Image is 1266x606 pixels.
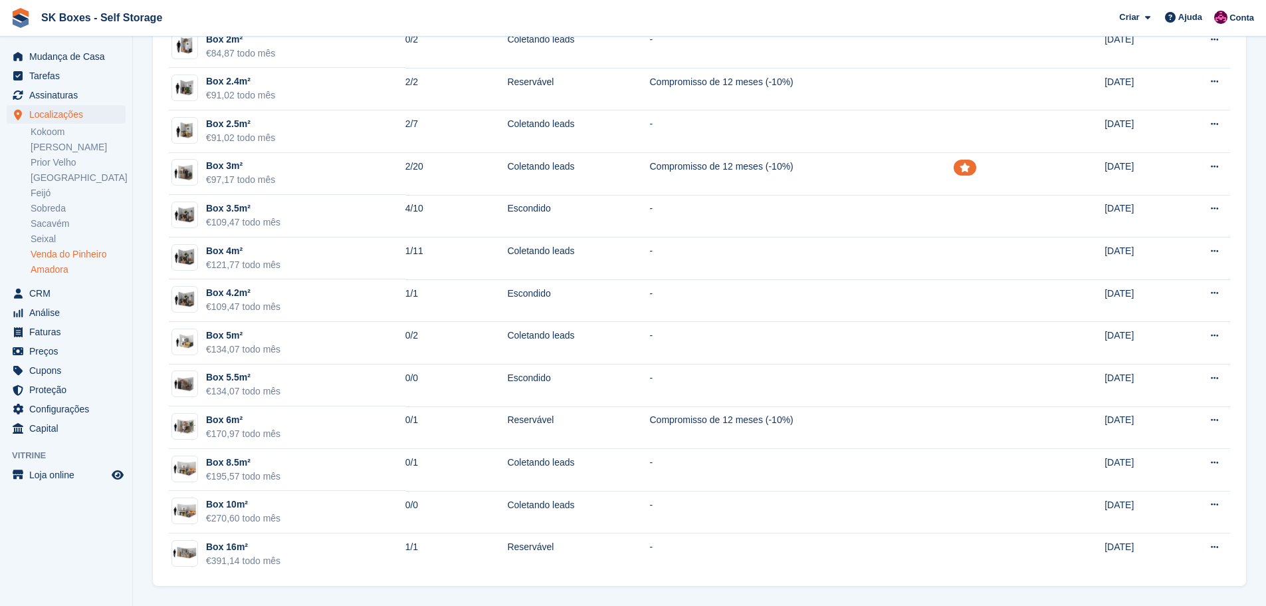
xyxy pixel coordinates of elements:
[206,456,280,470] div: Box 8.5m²
[206,75,275,88] div: Box 2.4m²
[7,303,126,322] a: menu
[7,284,126,303] a: menu
[507,195,649,237] td: Escondido
[31,263,126,276] a: Amadora
[29,380,109,399] span: Proteção
[7,361,126,380] a: menu
[206,540,280,554] div: Box 16m²
[7,105,126,124] a: menu
[1105,449,1171,492] td: [DATE]
[29,361,109,380] span: Cupons
[649,195,954,237] td: -
[206,413,280,427] div: Box 6m²
[29,323,109,341] span: Faturas
[507,449,649,492] td: Coletando leads
[1229,11,1254,25] span: Conta
[7,342,126,361] a: menu
[7,380,126,399] a: menu
[649,491,954,533] td: -
[206,343,280,357] div: €134,07 todo mês
[31,156,126,169] a: Prior Velho
[649,279,954,322] td: -
[405,279,508,322] td: 1/1
[206,329,280,343] div: Box 5m²
[405,26,508,69] td: 0/2
[649,68,954,110] td: Compromisso de 12 meses (-10%)
[29,47,109,66] span: Mudança de Casa
[405,322,508,365] td: 0/2
[507,153,649,196] td: Coletando leads
[11,8,31,28] img: stora-icon-8386f47178a22dfd0bd8f6a31ec36ba5ce8667c1dd55bd0f319d3a0aa187defe.svg
[31,172,126,184] a: [GEOGRAPHIC_DATA]
[1105,279,1171,322] td: [DATE]
[29,419,109,438] span: Capital
[405,533,508,575] td: 1/1
[206,371,280,384] div: Box 5.5m²
[405,449,508,492] td: 0/1
[1105,365,1171,407] td: [DATE]
[206,498,280,512] div: Box 10m²
[405,153,508,196] td: 2/20
[507,68,649,110] td: Reservável
[507,279,649,322] td: Escondido
[1105,491,1171,533] td: [DATE]
[206,216,280,229] div: €109,47 todo mês
[1105,26,1171,69] td: [DATE]
[7,419,126,438] a: menu
[206,427,280,441] div: €170,97 todo mês
[206,47,275,61] div: €84,87 todo mês
[31,218,126,230] a: Sacavém
[31,141,126,154] a: [PERSON_NAME]
[649,449,954,492] td: -
[31,187,126,200] a: Feijó
[1119,11,1139,24] span: Criar
[110,467,126,483] a: Loja de pré-visualização
[206,88,275,102] div: €91,02 todo mês
[172,543,197,563] img: 175-sqft-unit=%2016m2.jpg
[405,237,508,280] td: 1/11
[172,36,197,55] img: 20-sqft-unit.jpg
[405,195,508,237] td: 4/10
[31,233,126,245] a: Seixal
[29,284,109,303] span: CRM
[1105,237,1171,280] td: [DATE]
[172,417,197,436] img: 64-sqft-unit=%206m2.jpg
[206,117,275,131] div: Box 2.5m²
[29,105,109,124] span: Localizações
[405,406,508,449] td: 0/1
[7,47,126,66] a: menu
[649,153,954,196] td: Compromisso de 12 meses (-10%)
[29,466,109,484] span: Loja online
[507,491,649,533] td: Coletando leads
[31,202,126,215] a: Sobreda
[7,67,126,85] a: menu
[36,7,167,29] a: SK Boxes - Self Storage
[206,554,280,568] div: €391,14 todo mês
[7,86,126,104] a: menu
[649,533,954,575] td: -
[172,375,197,394] img: 60-sqft-unit.jpg
[405,110,508,153] td: 2/7
[649,406,954,449] td: Compromisso de 12 meses (-10%)
[206,470,280,484] div: €195,57 todo mês
[172,459,197,478] img: 100-sqft-unit.jpg
[1178,11,1202,24] span: Ajuda
[172,78,197,98] img: 30-sqft-unit=%202.8m2.jpg
[1105,322,1171,365] td: [DATE]
[507,533,649,575] td: Reservável
[1105,533,1171,575] td: [DATE]
[649,322,954,365] td: -
[172,121,197,140] img: 25-sqft-unit.jpg
[172,163,197,182] img: 32-sqft-unit.jpg
[1105,406,1171,449] td: [DATE]
[649,26,954,69] td: -
[206,159,275,173] div: Box 3m²
[172,332,197,351] img: 50-sqft-unit.jpg
[507,26,649,69] td: Coletando leads
[1105,110,1171,153] td: [DATE]
[29,342,109,361] span: Preços
[405,491,508,533] td: 0/0
[206,258,280,272] div: €121,77 todo mês
[649,365,954,407] td: -
[172,206,197,225] img: 40-sqft-unit.jpg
